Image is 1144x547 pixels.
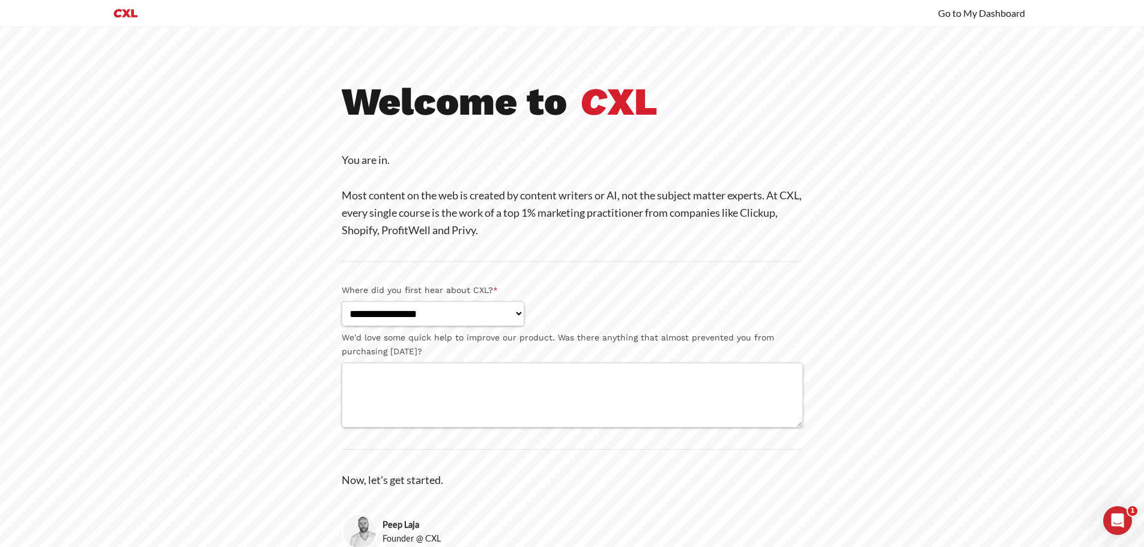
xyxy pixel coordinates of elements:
iframe: Intercom live chat [1103,506,1132,535]
i: C [580,79,607,124]
strong: Peep Laja [383,518,441,531]
label: We'd love some quick help to improve our product. Was there anything that almost prevented you fr... [342,331,803,358]
span: Founder @ CXL [383,531,441,545]
b: Welcome to [342,79,567,124]
span: 1 [1128,506,1137,516]
p: You are in. Most content on the web is created by content writers or AI, not the subject matter e... [342,151,803,239]
label: Where did you first hear about CXL? [342,283,803,297]
b: XL [580,79,658,124]
p: Now, let's get started. [342,471,803,489]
